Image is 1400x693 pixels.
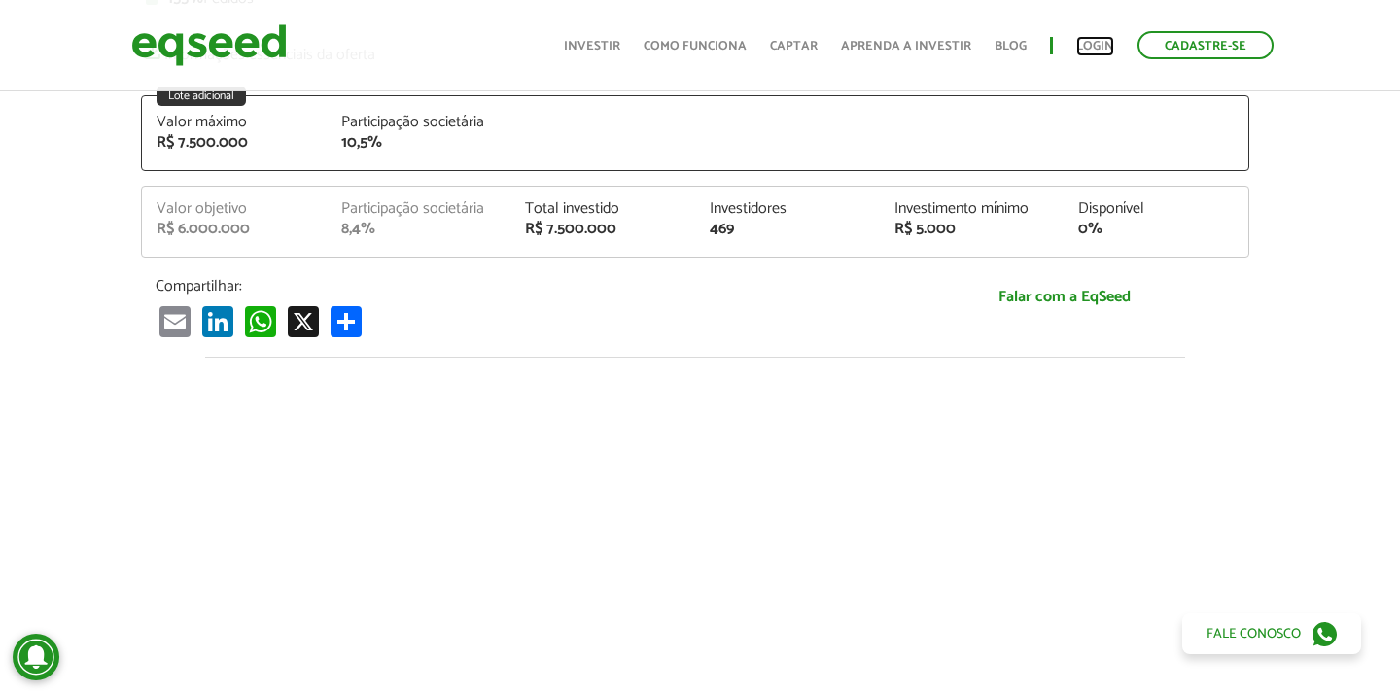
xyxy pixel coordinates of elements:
[341,135,497,151] div: 10,5%
[284,305,323,337] a: X
[710,201,865,217] div: Investidores
[564,40,620,52] a: Investir
[241,305,280,337] a: WhatsApp
[157,135,312,151] div: R$ 7.500.000
[157,222,312,237] div: R$ 6.000.000
[525,201,681,217] div: Total investido
[1076,40,1114,52] a: Login
[1137,31,1274,59] a: Cadastre-se
[1078,201,1234,217] div: Disponível
[841,40,971,52] a: Aprenda a investir
[157,115,312,130] div: Valor máximo
[770,40,818,52] a: Captar
[131,19,287,71] img: EqSeed
[327,305,366,337] a: Compartilhar
[157,201,312,217] div: Valor objetivo
[156,277,865,295] p: Compartilhar:
[341,201,497,217] div: Participação societária
[894,201,1050,217] div: Investimento mínimo
[995,40,1027,52] a: Blog
[894,222,1050,237] div: R$ 5.000
[894,277,1235,317] a: Falar com a EqSeed
[198,305,237,337] a: LinkedIn
[156,305,194,337] a: Email
[1078,222,1234,237] div: 0%
[525,222,681,237] div: R$ 7.500.000
[341,222,497,237] div: 8,4%
[157,87,246,106] div: Lote adicional
[341,115,497,130] div: Participação societária
[1182,613,1361,654] a: Fale conosco
[644,40,747,52] a: Como funciona
[710,222,865,237] div: 469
